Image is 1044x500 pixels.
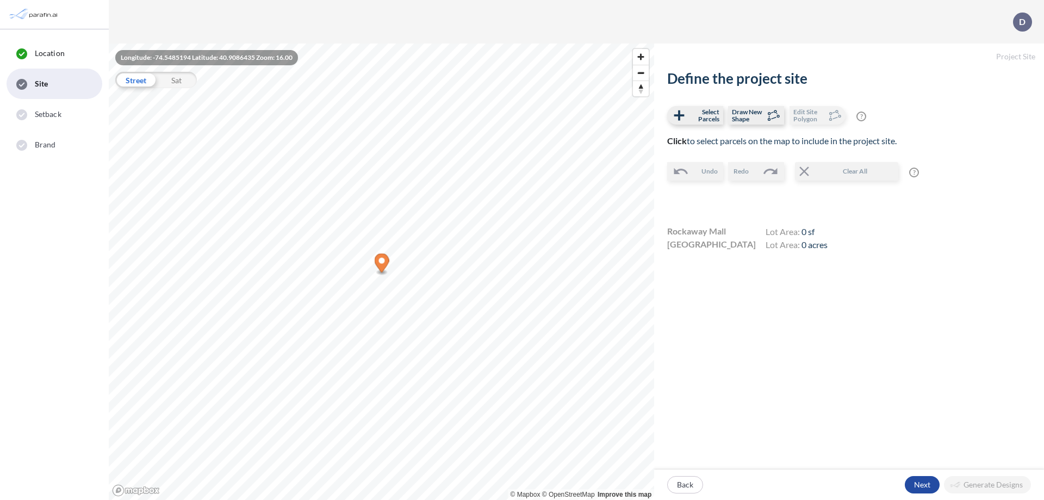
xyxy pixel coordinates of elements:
span: [GEOGRAPHIC_DATA] [667,238,756,251]
a: OpenStreetMap [542,491,595,498]
span: Select Parcels [687,108,719,122]
h5: Project Site [654,44,1044,70]
span: Location [35,48,65,59]
p: D [1019,17,1026,27]
p: Next [914,479,930,490]
button: Reset bearing to north [633,81,649,96]
h2: Define the project site [667,70,1031,87]
a: Mapbox homepage [112,484,160,497]
span: Undo [701,166,718,176]
span: Clear All [812,166,897,176]
canvas: Map [109,44,654,500]
div: Street [115,72,156,88]
button: Zoom out [633,65,649,81]
span: to select parcels on the map to include in the project site. [667,135,897,146]
span: Reset bearing to north [633,81,649,96]
button: Undo [667,162,723,181]
img: Parafin [8,4,61,24]
span: Redo [734,166,749,176]
span: 0 sf [801,226,815,237]
b: Click [667,135,687,146]
span: Brand [35,139,56,150]
button: Clear All [795,162,898,181]
h4: Lot Area: [766,239,828,252]
span: Edit Site Polygon [793,108,825,122]
button: Zoom in [633,49,649,65]
span: 0 acres [801,239,828,250]
span: Site [35,78,48,89]
button: Next [905,476,940,493]
span: ? [856,112,866,121]
a: Improve this map [598,491,651,498]
button: Redo [728,162,784,181]
a: Mapbox [511,491,540,498]
div: Sat [156,72,197,88]
div: Longitude: -74.5485194 Latitude: 40.9086435 Zoom: 16.00 [115,50,298,65]
p: Back [677,479,693,490]
span: Rockaway Mall [667,225,726,238]
h4: Lot Area: [766,226,828,239]
span: Draw New Shape [732,108,764,122]
button: Back [667,476,703,493]
span: Setback [35,109,61,120]
div: Map marker [375,254,389,276]
span: ? [909,168,919,177]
